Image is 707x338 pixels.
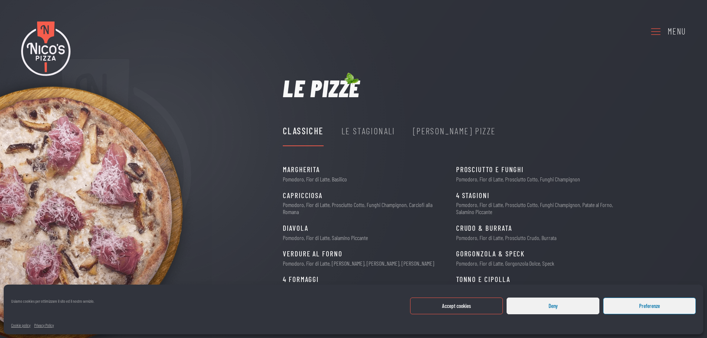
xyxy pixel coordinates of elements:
[283,223,308,234] span: Diavola
[456,223,512,234] span: CRUDO & BURRATA
[21,21,71,76] img: Nico's Pizza Logo Colori
[668,25,685,38] div: Menu
[11,322,30,329] a: Cookie policy
[507,298,599,314] button: Deny
[456,190,490,201] span: 4 Stagioni
[283,274,319,285] span: 4 Formaggi
[283,164,320,175] span: Margherita
[34,322,54,329] a: Privacy Policy
[456,201,615,215] p: Pomodoro, Fior di Latte, Prosciutto Cotto, Funghi Champignon, Patate al Forno, Salamino Piccante
[283,201,442,215] p: Pomodoro, Fior di Latte, Prosciutto Cotto, Funghi Champignon, Carciofi alla Romana
[456,175,580,183] p: Pomodoro, Fior di Latte, Prosciutto Cotto, Funghi Champignon
[456,164,524,175] span: Prosciutto e Funghi
[11,298,94,312] div: Usiamo cookies per ottimizzare il sito ed il nostro servizio.
[410,298,503,314] button: Accept cookies
[456,248,525,260] span: Gorgonzola & Speck
[456,274,510,285] span: Tonno e Cipolla
[456,234,556,241] p: Pomodoro, Fior di Latte, Prosciutto Crudo, Burrata
[413,124,496,138] div: [PERSON_NAME] Pizze
[650,21,685,42] a: Menu
[341,124,395,138] div: Le Stagionali
[283,260,434,267] p: Pomodoro, Fior di Latte, [PERSON_NAME], [PERSON_NAME], [PERSON_NAME]
[283,76,360,100] h1: Le pizze
[283,175,347,183] p: Pomodoro, Fior di Latte, Basilico
[283,234,368,241] p: Pomodoro, Fior di Latte, Salamino Piccante
[283,124,324,138] div: Classiche
[283,190,323,201] span: Capricciosa
[456,260,554,267] p: Pomodoro, Fior di Latte, Gorgonzola Dolce, Speck
[283,248,343,260] span: Verdure al Forno
[603,298,696,314] button: Preferenze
